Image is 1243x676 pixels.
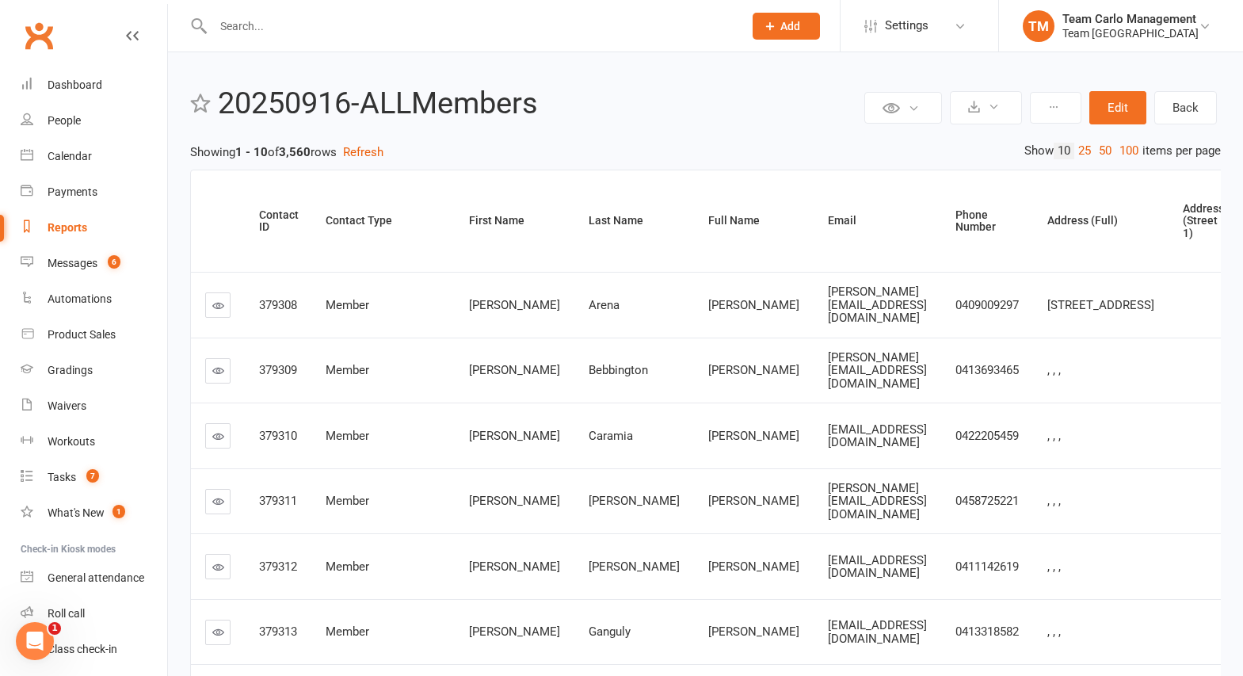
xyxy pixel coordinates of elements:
[708,494,799,508] span: [PERSON_NAME]
[48,506,105,519] div: What's New
[469,560,560,574] span: [PERSON_NAME]
[112,505,125,518] span: 1
[955,560,1019,574] span: 0411142619
[828,285,927,325] span: [PERSON_NAME][EMAIL_ADDRESS][DOMAIN_NAME]
[326,298,369,312] span: Member
[469,624,560,639] span: [PERSON_NAME]
[589,560,680,574] span: [PERSON_NAME]
[1095,143,1115,159] a: 50
[1023,10,1054,42] div: TM
[48,257,97,269] div: Messages
[48,364,93,376] div: Gradings
[708,624,799,639] span: [PERSON_NAME]
[21,495,167,531] a: What's New1
[48,150,92,162] div: Calendar
[828,422,927,450] span: [EMAIL_ADDRESS][DOMAIN_NAME]
[1154,91,1217,124] a: Back
[780,20,800,32] span: Add
[955,363,1019,377] span: 0413693465
[1047,298,1154,312] span: [STREET_ADDRESS]
[828,553,927,581] span: [EMAIL_ADDRESS][DOMAIN_NAME]
[1115,143,1142,159] a: 100
[259,429,297,443] span: 379310
[753,13,820,40] button: Add
[1047,429,1061,443] span: , , ,
[828,350,927,391] span: [PERSON_NAME][EMAIL_ADDRESS][DOMAIN_NAME]
[326,494,369,508] span: Member
[190,143,1221,162] div: Showing of rows
[48,471,76,483] div: Tasks
[279,145,311,159] strong: 3,560
[21,103,167,139] a: People
[955,298,1019,312] span: 0409009297
[708,215,801,227] div: Full Name
[708,298,799,312] span: [PERSON_NAME]
[21,596,167,632] a: Roll call
[1024,143,1221,159] div: Show items per page
[21,67,167,103] a: Dashboard
[1054,143,1074,159] a: 10
[48,622,61,635] span: 1
[21,632,167,667] a: Class kiosk mode
[208,15,732,37] input: Search...
[828,481,927,521] span: [PERSON_NAME][EMAIL_ADDRESS][DOMAIN_NAME]
[469,298,560,312] span: [PERSON_NAME]
[469,215,562,227] div: First Name
[828,618,927,646] span: [EMAIL_ADDRESS][DOMAIN_NAME]
[708,560,799,574] span: [PERSON_NAME]
[1047,363,1061,377] span: , , ,
[48,185,97,198] div: Payments
[19,16,59,55] a: Clubworx
[259,560,297,574] span: 379312
[21,560,167,596] a: General attendance kiosk mode
[589,363,648,377] span: Bebbington
[218,87,860,120] h2: 20250916-ALLMembers
[955,429,1019,443] span: 0422205459
[955,209,1020,234] div: Phone Number
[1047,494,1061,508] span: , , ,
[21,174,167,210] a: Payments
[259,624,297,639] span: 379313
[21,353,167,388] a: Gradings
[86,469,99,483] span: 7
[828,215,928,227] div: Email
[469,363,560,377] span: [PERSON_NAME]
[48,643,117,655] div: Class check-in
[708,429,799,443] span: [PERSON_NAME]
[1074,143,1095,159] a: 25
[1062,12,1199,26] div: Team Carlo Management
[1047,560,1061,574] span: , , ,
[259,209,299,234] div: Contact ID
[21,388,167,424] a: Waivers
[589,429,633,443] span: Caramia
[955,624,1019,639] span: 0413318582
[1089,91,1146,124] button: Edit
[955,494,1019,508] span: 0458725221
[326,429,369,443] span: Member
[1062,26,1199,40] div: Team [GEOGRAPHIC_DATA]
[469,494,560,508] span: [PERSON_NAME]
[48,399,86,412] div: Waivers
[16,622,54,660] iframe: Intercom live chat
[48,607,85,620] div: Roll call
[589,215,681,227] div: Last Name
[235,145,268,159] strong: 1 - 10
[1047,215,1156,227] div: Address (Full)
[48,328,116,341] div: Product Sales
[48,292,112,305] div: Automations
[589,494,680,508] span: [PERSON_NAME]
[1183,203,1224,239] div: Address (Street 1)
[326,624,369,639] span: Member
[21,460,167,495] a: Tasks 7
[326,363,369,377] span: Member
[21,281,167,317] a: Automations
[259,298,297,312] span: 379308
[589,298,620,312] span: Arena
[469,429,560,443] span: [PERSON_NAME]
[343,143,383,162] button: Refresh
[885,8,928,44] span: Settings
[48,571,144,584] div: General attendance
[21,424,167,460] a: Workouts
[21,317,167,353] a: Product Sales
[1047,624,1061,639] span: , , ,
